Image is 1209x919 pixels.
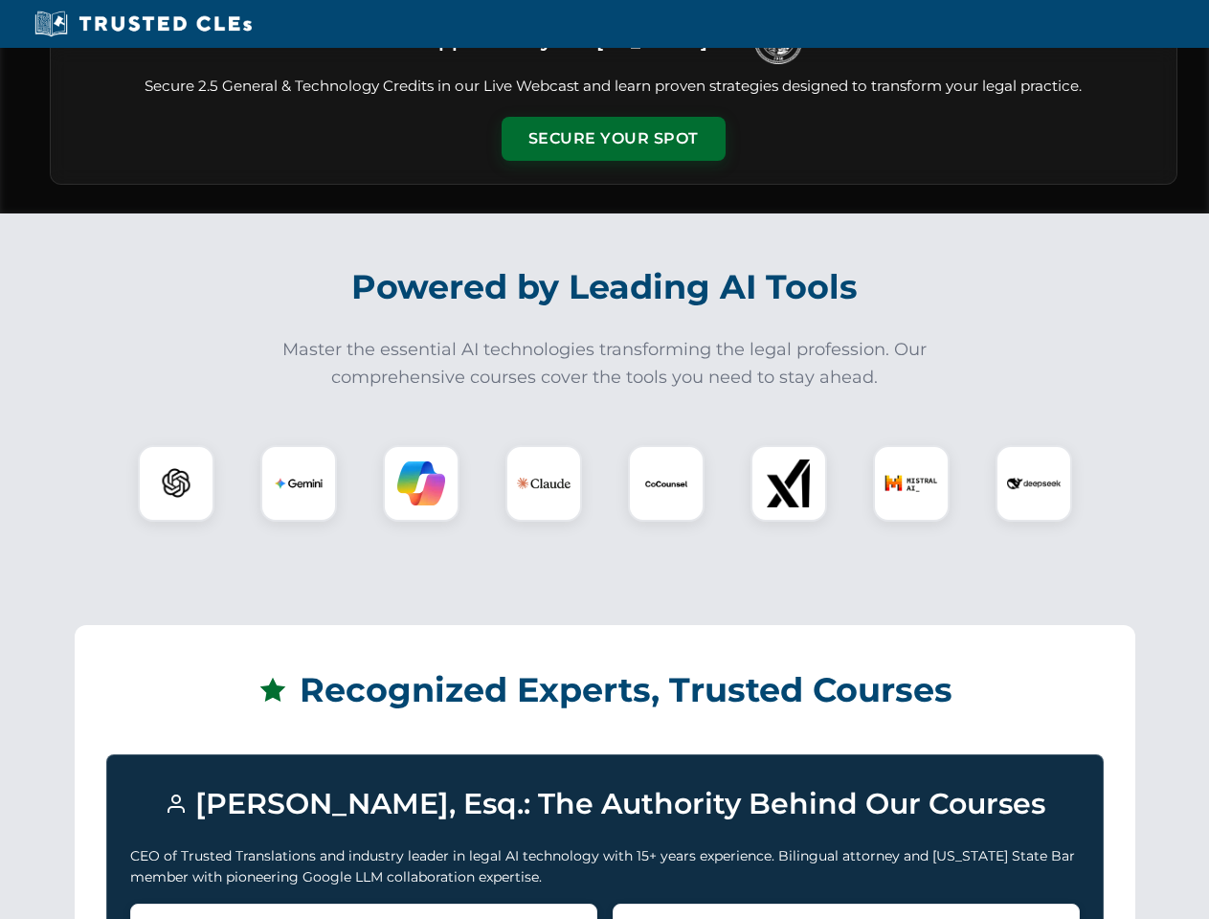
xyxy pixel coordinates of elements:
[750,445,827,522] div: xAI
[996,445,1072,522] div: DeepSeek
[29,10,257,38] img: Trusted CLEs
[628,445,705,522] div: CoCounsel
[873,445,950,522] div: Mistral AI
[502,117,726,161] button: Secure Your Spot
[106,657,1104,724] h2: Recognized Experts, Trusted Courses
[260,445,337,522] div: Gemini
[517,457,571,510] img: Claude Logo
[75,254,1135,321] h2: Powered by Leading AI Tools
[1007,457,1061,510] img: DeepSeek Logo
[130,845,1080,888] p: CEO of Trusted Translations and industry leader in legal AI technology with 15+ years experience....
[884,457,938,510] img: Mistral AI Logo
[765,459,813,507] img: xAI Logo
[275,459,323,507] img: Gemini Logo
[148,456,204,511] img: ChatGPT Logo
[642,459,690,507] img: CoCounsel Logo
[270,336,940,392] p: Master the essential AI technologies transforming the legal profession. Our comprehensive courses...
[130,778,1080,830] h3: [PERSON_NAME], Esq.: The Authority Behind Our Courses
[383,445,459,522] div: Copilot
[138,445,214,522] div: ChatGPT
[397,459,445,507] img: Copilot Logo
[505,445,582,522] div: Claude
[74,76,1153,98] p: Secure 2.5 General & Technology Credits in our Live Webcast and learn proven strategies designed ...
